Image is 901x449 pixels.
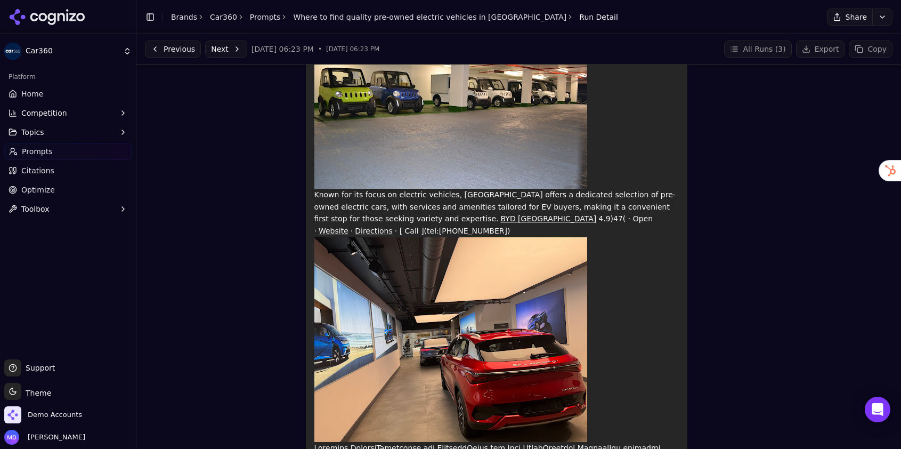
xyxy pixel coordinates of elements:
span: Toolbox [21,204,50,214]
div: Platform [4,68,132,85]
button: Export [796,41,845,58]
button: Open organization switcher [4,406,82,423]
a: BYD [GEOGRAPHIC_DATA] [501,214,597,223]
button: Topics [4,124,132,141]
span: [DATE] 06:23 PM [251,44,314,54]
a: Directions [355,227,393,235]
div: Open Intercom Messenger [865,397,890,422]
button: Open user button [4,430,85,445]
span: Topics [21,127,44,138]
button: All Runs (3) [724,41,791,58]
button: Competition [4,105,132,122]
nav: breadcrumb [171,12,618,22]
a: Car360 [210,12,237,22]
span: Theme [21,389,51,397]
img: Melissa Dowd [4,430,19,445]
button: Previous [145,41,201,58]
a: Optimize [4,181,132,198]
span: Citations [21,165,54,176]
img: Demo Accounts [4,406,21,423]
span: Home [21,89,43,99]
span: Demo Accounts [28,410,82,420]
span: Car360 [26,46,119,56]
a: Where to find quality pre-owned electric vehicles in [GEOGRAPHIC_DATA] [293,12,566,22]
button: Share [827,9,872,26]
span: • [318,45,322,53]
span: Prompts [22,146,53,157]
span: Support [21,363,55,373]
span: [PERSON_NAME] [23,432,85,442]
span: Optimize [21,185,55,195]
img: Car360 [4,43,21,60]
a: Brands [171,13,197,21]
span: Run Detail [579,12,618,22]
span: Competition [21,108,67,118]
button: Copy [849,41,892,58]
a: Prompts [4,143,132,160]
a: Website [319,227,348,235]
button: Next [205,41,247,58]
span: [DATE] 06:23 PM [326,45,379,53]
a: Citations [4,162,132,179]
a: Prompts [250,12,281,22]
a: Home [4,85,132,102]
button: Toolbox [4,201,132,218]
